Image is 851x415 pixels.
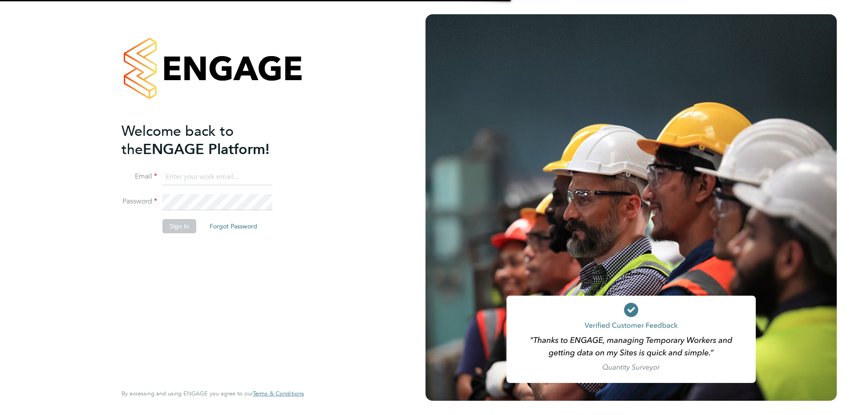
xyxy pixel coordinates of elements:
button: Sign In [162,219,196,233]
input: Enter your work email... [162,169,272,185]
h2: ENGAGE Platform! [122,122,295,159]
span: By accessing and using ENGAGE you agree to our [122,390,304,397]
span: Terms & Conditions [253,390,304,397]
label: Password [122,197,157,206]
span: Welcome back to the [122,122,234,158]
label: Email [122,172,157,181]
button: Forgot Password [203,219,264,233]
a: Terms & Conditions [253,390,304,397]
